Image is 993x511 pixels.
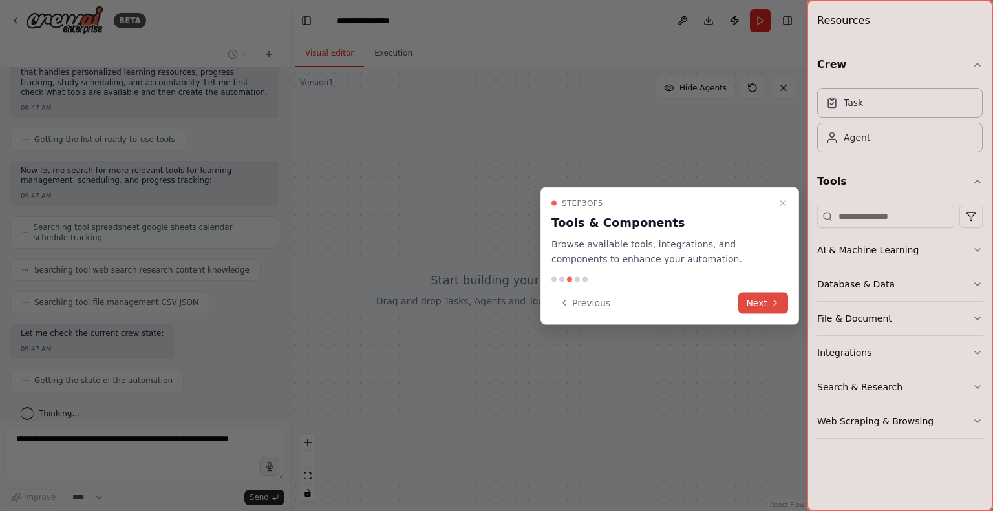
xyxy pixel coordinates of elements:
p: Browse available tools, integrations, and components to enhance your automation. [551,237,773,267]
span: Step 3 of 5 [562,198,603,209]
button: Previous [551,292,618,313]
button: Next [738,292,788,313]
button: Close walkthrough [775,196,791,211]
h3: Tools & Components [551,214,773,232]
button: Hide left sidebar [297,12,315,30]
